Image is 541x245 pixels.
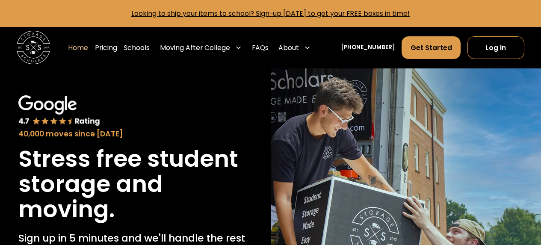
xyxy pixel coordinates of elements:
[467,36,524,59] a: Log In
[341,43,395,52] a: [PHONE_NUMBER]
[68,36,88,59] a: Home
[252,36,269,59] a: FAQs
[18,128,252,139] div: 40,000 moves since [DATE]
[160,43,230,53] div: Moving After College
[17,31,50,64] img: Storage Scholars main logo
[18,95,101,127] img: Google 4.7 star rating
[157,36,245,59] div: Moving After College
[275,36,314,59] div: About
[18,146,252,222] h1: Stress free student storage and moving.
[278,43,299,53] div: About
[402,36,461,59] a: Get Started
[95,36,117,59] a: Pricing
[124,36,150,59] a: Schools
[131,9,410,18] a: Looking to ship your items to school? Sign-up [DATE] to get your FREE boxes in time!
